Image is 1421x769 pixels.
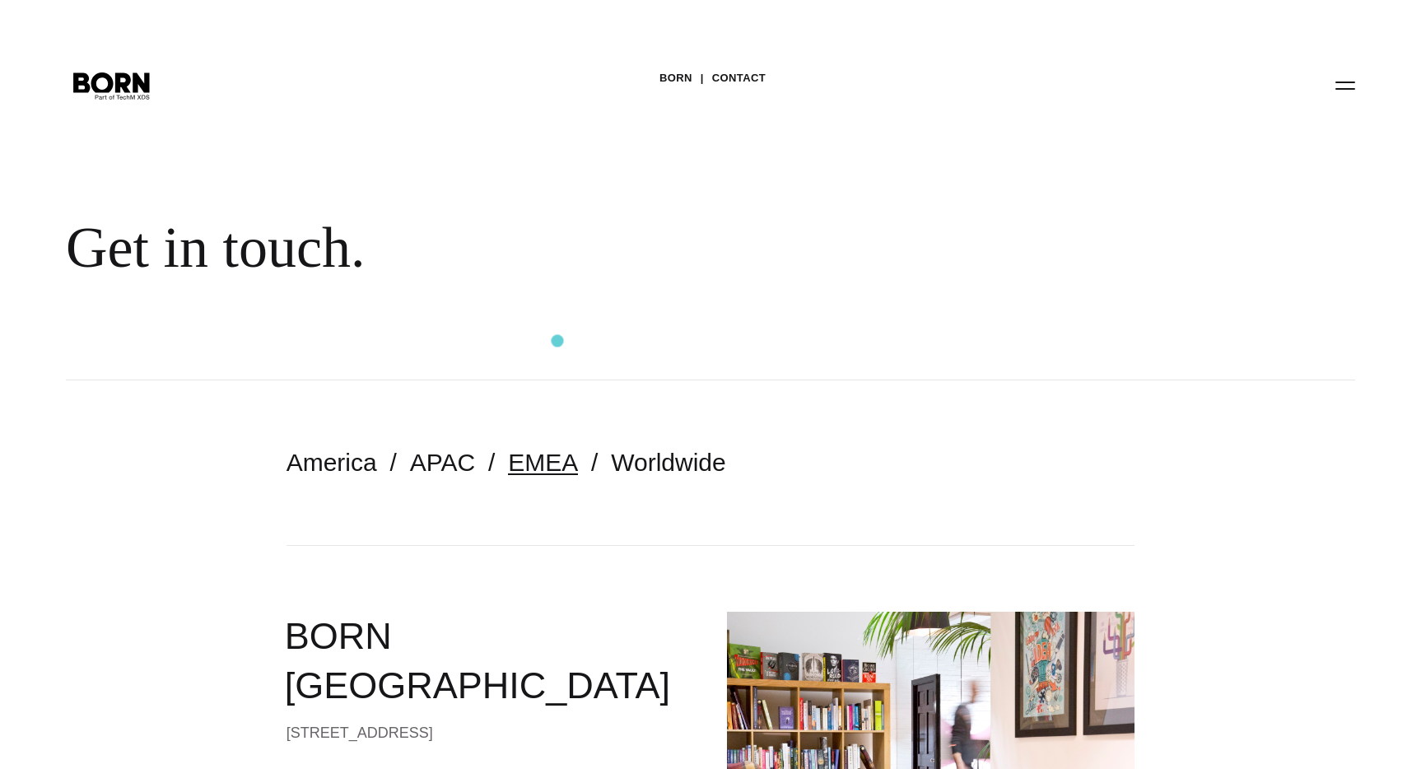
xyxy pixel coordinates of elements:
[611,449,726,476] a: Worldwide
[659,66,692,91] a: BORN
[287,720,694,745] div: [STREET_ADDRESS]
[1325,68,1365,102] button: Open
[712,66,766,91] a: Contact
[66,214,1004,282] div: Get in touch.
[287,449,377,476] a: America
[508,449,578,476] a: EMEA
[285,612,694,711] h2: BORN [GEOGRAPHIC_DATA]
[410,449,475,476] a: APAC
